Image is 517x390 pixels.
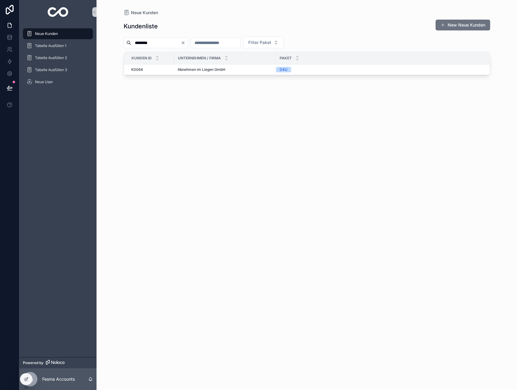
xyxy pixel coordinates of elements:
[131,10,158,16] span: Neue Kunden
[248,39,271,46] span: Filter Paket
[35,55,67,60] span: Tabelle Ausfüllen 2
[35,80,53,84] span: Neue User
[178,56,221,61] span: Unternehmen / Firma
[131,67,170,72] a: K0064
[280,56,292,61] span: Paket
[23,64,93,75] a: Tabelle Ausfüllen 3
[132,56,152,61] span: Kunden ID
[124,22,158,30] h1: Kundenliste
[48,7,68,17] img: App logo
[35,68,67,72] span: Tabelle Ausfüllen 3
[181,40,188,45] button: Clear
[178,67,272,72] a: Abnehmen im Liegen GmbH
[131,67,143,72] span: K0064
[19,357,97,368] a: Powered by
[276,67,482,72] a: D4U
[280,67,287,72] div: D4U
[436,20,490,30] button: New Neue Kunden
[23,360,43,365] span: Powered by
[23,52,93,63] a: Tabelle Ausfüllen 2
[243,37,284,48] button: Select Button
[23,40,93,51] a: Tabelle Ausfüllen 1
[35,31,58,36] span: Neue Kunden
[178,67,225,72] span: Abnehmen im Liegen GmbH
[19,24,97,95] div: scrollable content
[23,28,93,39] a: Neue Kunden
[23,77,93,87] a: Neue User
[42,376,75,382] p: Fesma Accounts
[124,10,158,16] a: Neue Kunden
[35,43,66,48] span: Tabelle Ausfüllen 1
